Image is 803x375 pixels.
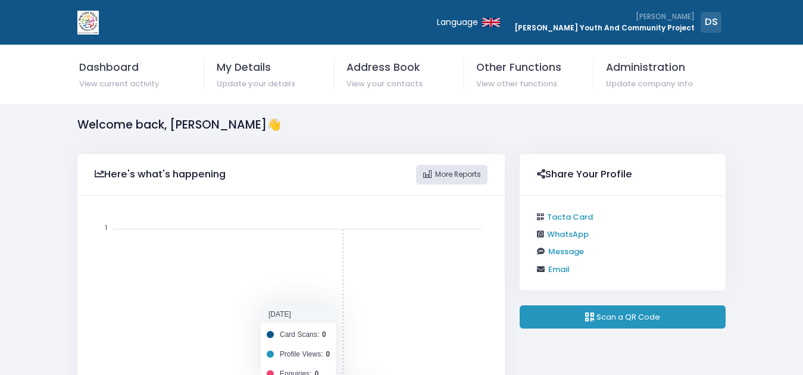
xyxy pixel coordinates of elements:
a: Message [548,246,584,257]
span: Waving hand emoji [267,117,281,133]
a: Administration Update company info [598,60,724,89]
img: en.svg [482,18,500,27]
a: Email [548,264,570,275]
a: More Reports [416,165,488,185]
a: Tacta Card [547,211,593,223]
span: Other Functions [476,60,593,75]
span: Update your details [217,78,334,90]
a: Scan a QR Code [520,305,726,328]
span: My Details [217,60,334,75]
span: [PERSON_NAME] [514,11,695,22]
a: Dashboard View current activity [79,60,205,89]
h3: Welcome back, [PERSON_NAME] [77,118,281,132]
h3: Share Your Profile [537,168,632,180]
a: WhatsApp [547,229,589,240]
span: Dashboard [79,60,204,75]
span: View your contacts [346,78,464,90]
span: DS [701,12,721,33]
a: Other Functions View other functions [468,60,595,89]
span: Address Book [346,60,464,75]
span: View other functions [476,78,593,90]
tspan: 1 [104,223,107,232]
span: View current activity [79,78,204,90]
a: My Details Update your details [209,60,335,89]
a: Address Book View your contacts [339,60,465,89]
span: Language [437,16,478,29]
img: Logo [77,11,99,35]
span: Update company info [606,78,724,90]
span: Administration [606,60,724,75]
span: [PERSON_NAME] Youth And Community Project [514,23,695,33]
h3: Here's what's happening [95,168,226,180]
